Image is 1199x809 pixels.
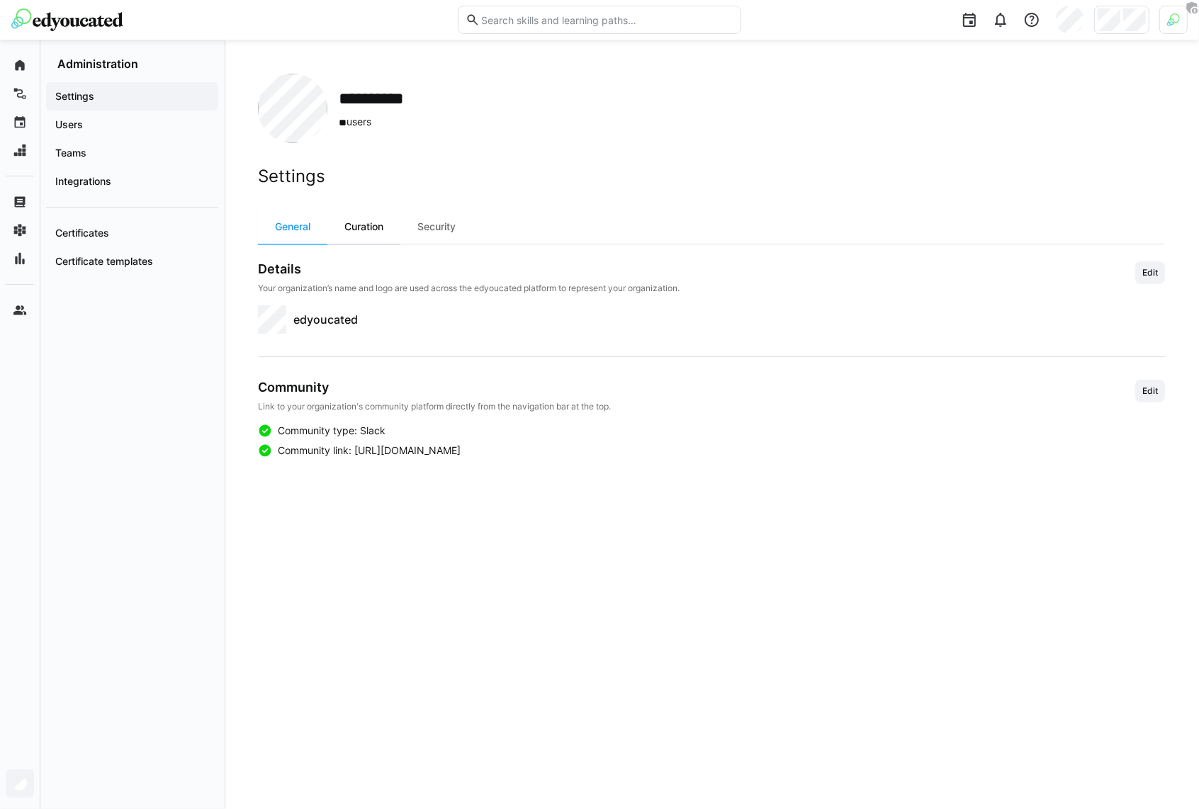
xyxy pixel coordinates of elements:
button: Edit [1135,380,1165,402]
h3: Community [258,380,611,395]
p: Your organization’s name and logo are used across the edyoucated platform to represent your organ... [258,283,680,294]
div: Security [400,210,473,244]
span: Community type: Slack [278,424,385,438]
span: edyoucated [293,311,358,328]
span: Community link: [URL][DOMAIN_NAME] [278,443,461,458]
p: Link to your organization's community platform directly from the navigation bar at the top. [258,401,611,412]
span: Edit [1141,267,1159,278]
h2: Settings [258,166,1165,187]
div: Curation [327,210,400,244]
h3: Details [258,261,680,277]
input: Search skills and learning paths… [480,13,733,26]
button: Edit [1135,261,1165,284]
span: Edit [1141,385,1159,397]
div: General [258,210,327,244]
span: users [339,115,434,130]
